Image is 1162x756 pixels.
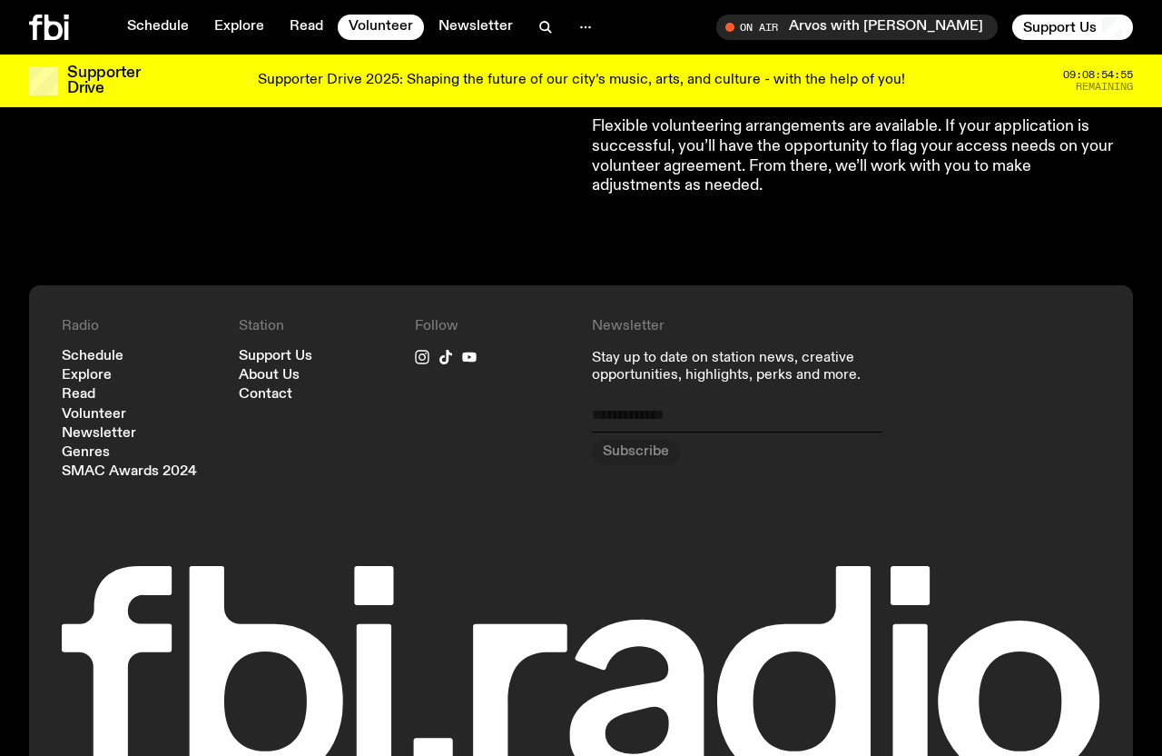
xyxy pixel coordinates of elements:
a: Newsletter [62,427,136,441]
h4: Newsletter [592,318,923,335]
h4: Follow [415,318,570,335]
span: Remaining [1076,82,1133,92]
a: Explore [62,369,112,383]
button: On AirArvos with [PERSON_NAME] [716,15,998,40]
a: Explore [203,15,275,40]
a: Schedule [62,350,123,363]
p: Supporter Drive 2025: Shaping the future of our city’s music, arts, and culture - with the help o... [258,73,905,89]
a: Newsletter [428,15,524,40]
a: Support Us [239,350,312,363]
a: Volunteer [338,15,424,40]
button: Subscribe [592,440,680,465]
a: SMAC Awards 2024 [62,465,197,479]
h4: Station [239,318,394,335]
a: Schedule [116,15,200,40]
a: Contact [239,388,292,402]
span: 09:08:54:55 [1063,70,1133,80]
p: Flexible volunteering arrangements are available. If your application is successful, you’ll have ... [592,117,1115,195]
a: Volunteer [62,408,126,422]
a: Genres [62,446,110,460]
h4: Radio [62,318,217,335]
span: Support Us [1023,19,1097,35]
a: Read [62,388,95,402]
p: Stay up to date on station news, creative opportunities, highlights, perks and more. [592,350,923,384]
h3: Supporter Drive [67,65,140,96]
a: About Us [239,369,300,383]
button: Support Us [1012,15,1133,40]
a: Read [279,15,334,40]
